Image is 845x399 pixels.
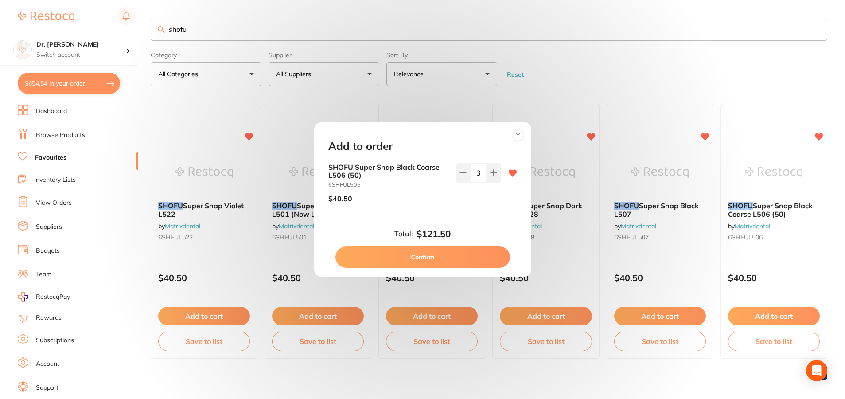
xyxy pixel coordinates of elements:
[806,360,827,381] div: Open Intercom Messenger
[328,163,449,180] b: SHOFU Super Snap Black Coarse L506 (50)
[328,140,393,153] h2: Add to order
[335,246,510,268] button: Confirm
[328,195,352,203] p: $40.50
[328,181,449,188] small: 6SHFUL506
[417,229,451,239] b: $121.50
[394,230,413,238] label: Total:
